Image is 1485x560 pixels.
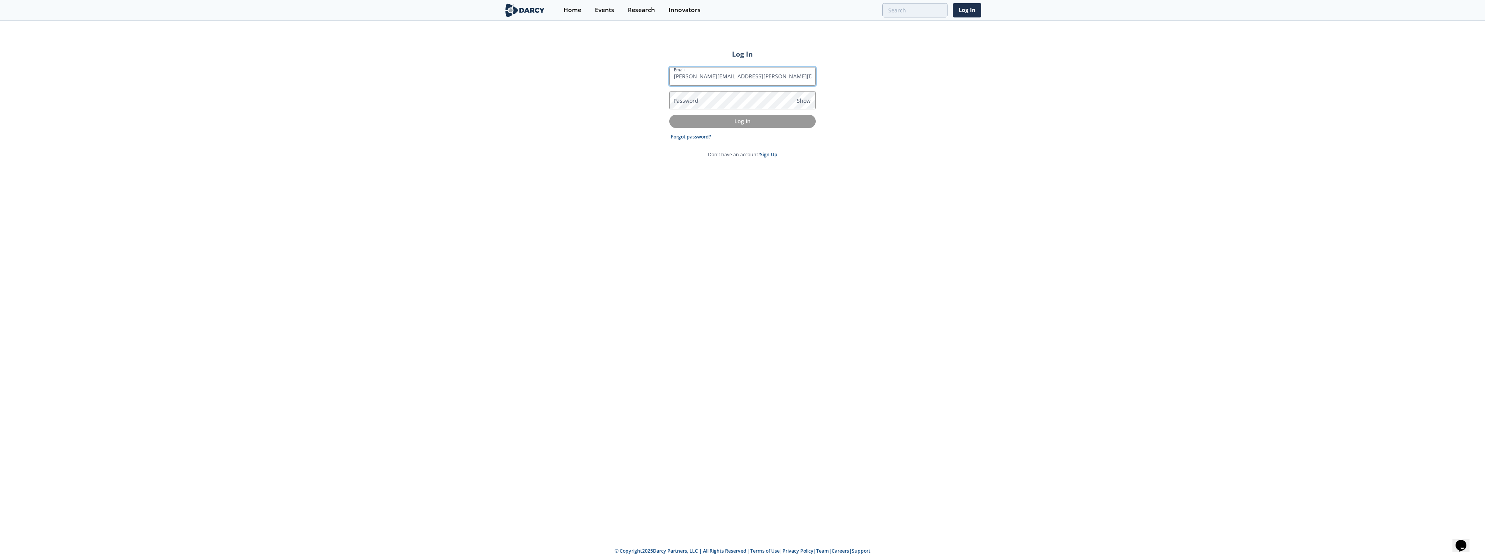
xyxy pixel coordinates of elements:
[760,151,777,158] a: Sign Up
[563,7,581,13] div: Home
[504,3,546,17] img: logo-wide.svg
[456,548,1029,555] p: © Copyright 2025 Darcy Partners, LLC | All Rights Reserved | | | | |
[782,548,813,554] a: Privacy Policy
[750,548,780,554] a: Terms of Use
[595,7,614,13] div: Events
[832,548,849,554] a: Careers
[669,49,816,59] h2: Log In
[674,67,685,73] label: Email
[816,548,829,554] a: Team
[628,7,655,13] div: Research
[668,7,701,13] div: Innovators
[953,3,981,17] a: Log In
[797,97,811,105] span: Show
[882,3,948,17] input: Advanced Search
[671,133,711,140] a: Forgot password?
[675,117,810,125] p: Log In
[674,97,698,105] label: Password
[1452,529,1477,552] iframe: chat widget
[669,115,816,128] button: Log In
[708,151,777,158] p: Don't have an account?
[852,548,870,554] a: Support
